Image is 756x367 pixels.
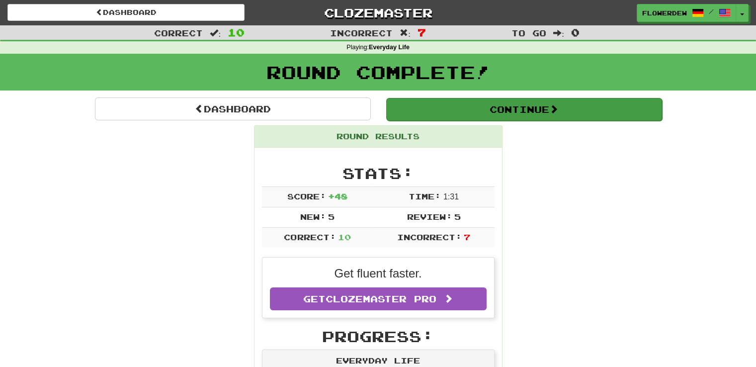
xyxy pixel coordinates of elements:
[637,4,736,22] a: Flowerdew /
[369,44,410,51] strong: Everyday Life
[709,8,714,15] span: /
[409,191,441,201] span: Time:
[284,232,336,242] span: Correct:
[330,28,393,38] span: Incorrect
[262,165,495,182] h2: Stats:
[642,8,687,17] span: Flowerdew
[328,191,347,201] span: + 48
[511,28,546,38] span: To go
[338,232,351,242] span: 10
[262,328,495,345] h2: Progress:
[95,97,371,120] a: Dashboard
[270,287,487,310] a: GetClozemaster Pro
[300,212,326,221] span: New:
[228,26,245,38] span: 10
[154,28,203,38] span: Correct
[386,98,662,121] button: Continue
[400,29,411,37] span: :
[259,4,497,21] a: Clozemaster
[210,29,221,37] span: :
[454,212,461,221] span: 5
[270,265,487,282] p: Get fluent faster.
[571,26,580,38] span: 0
[328,212,335,221] span: 5
[7,4,245,21] a: Dashboard
[287,191,326,201] span: Score:
[397,232,462,242] span: Incorrect:
[254,126,502,148] div: Round Results
[464,232,470,242] span: 7
[418,26,426,38] span: 7
[553,29,564,37] span: :
[443,192,459,201] span: 1 : 31
[407,212,452,221] span: Review:
[326,293,436,304] span: Clozemaster Pro
[3,62,753,82] h1: Round Complete!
